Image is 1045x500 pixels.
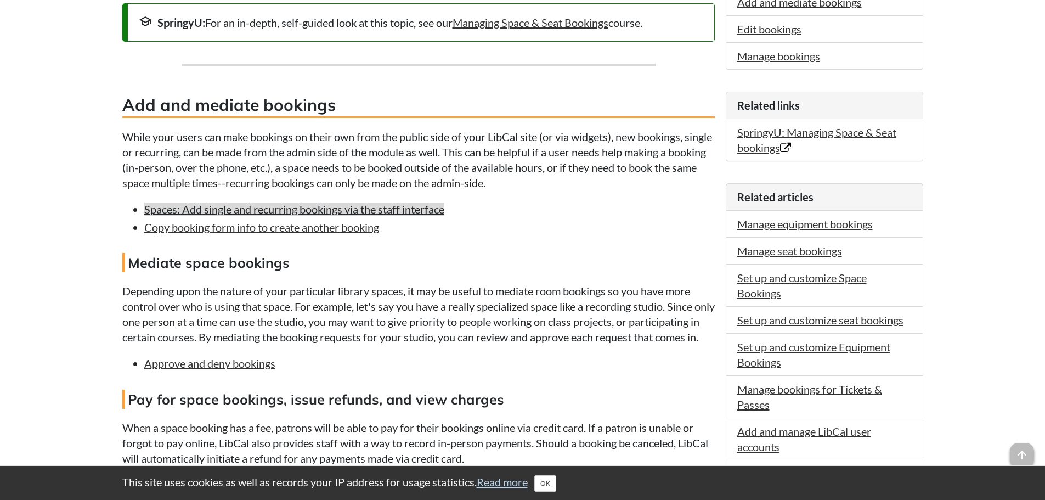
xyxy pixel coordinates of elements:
a: Approve and deny bookings [144,357,275,370]
a: Set up and customize seat bookings [737,313,903,327]
a: Add and manage LibCal user accounts [737,425,871,453]
p: Depending upon the nature of your particular library spaces, it may be useful to mediate room boo... [122,283,715,345]
a: Manage seat bookings [737,244,842,257]
a: Edit bookings [737,23,801,36]
a: Copy booking form info to create another booking [144,221,379,234]
a: Managing Space & Seat Bookings [453,16,608,29]
div: This site uses cookies as well as records your IP address for usage statistics. [111,474,934,492]
strong: SpringyU: [157,16,205,29]
h4: Mediate space bookings [122,253,715,272]
span: arrow_upward [1010,443,1034,467]
a: Spaces: Add single and recurring bookings via the staff interface [144,203,444,216]
h3: Add and mediate bookings [122,93,715,118]
a: Set up and customize Equipment Bookings [737,340,890,369]
a: Manage bookings [737,49,820,63]
h4: Pay for space bookings, issue refunds, and view charges [122,390,715,409]
a: Set up and customize Space Bookings [737,271,867,300]
a: SpringyU: Managing Space & Seat bookings [737,126,896,154]
a: arrow_upward [1010,444,1034,457]
span: Related links [737,99,800,112]
span: Related articles [737,190,814,204]
a: Manage bookings for Tickets & Passes [737,383,882,411]
div: For an in-depth, self-guided look at this topic, see our course. [139,15,703,30]
button: Close [534,475,556,492]
p: While your users can make bookings on their own from the public side of your LibCal site (or via ... [122,129,715,190]
p: When a space booking has a fee, patrons will be able to pay for their bookings online via credit ... [122,420,715,466]
a: Manage equipment bookings [737,217,873,231]
span: school [139,15,152,28]
a: Read more [477,475,528,488]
